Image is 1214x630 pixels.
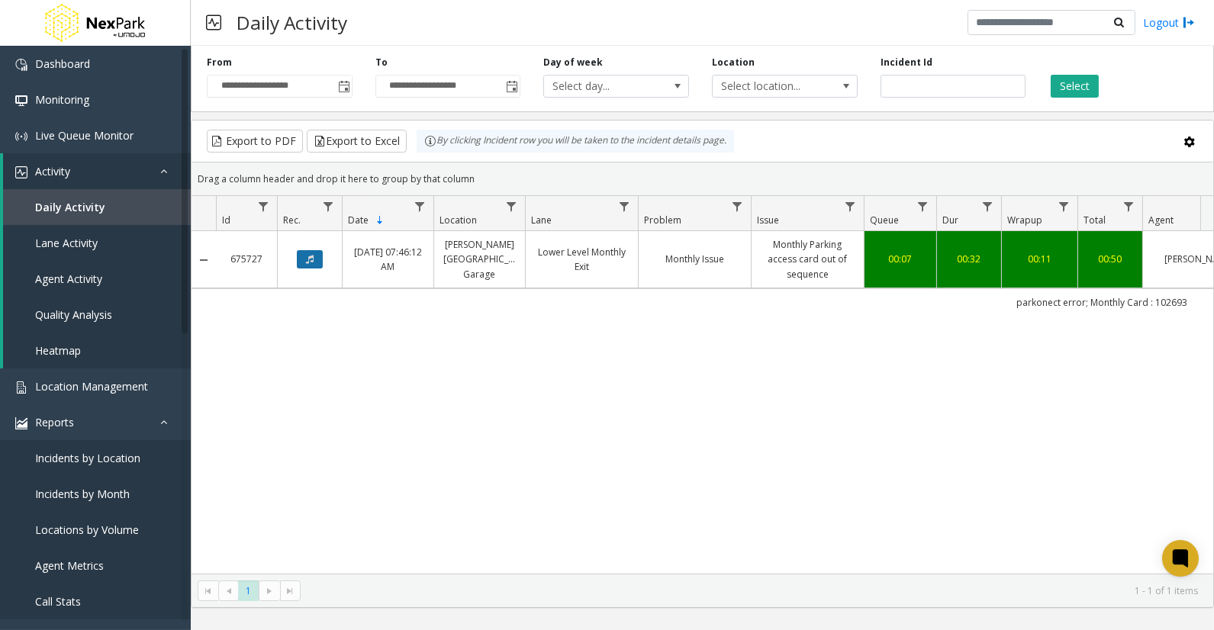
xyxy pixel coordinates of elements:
[238,580,259,601] span: Page 1
[35,307,112,322] span: Quality Analysis
[375,56,388,69] label: To
[3,261,191,297] a: Agent Activity
[1054,196,1074,217] a: Wrapup Filter Menu
[727,196,748,217] a: Problem Filter Menu
[535,245,629,274] a: Lower Level Monthly Exit
[35,272,102,286] span: Agent Activity
[531,214,552,227] span: Lane
[1011,252,1068,266] a: 00:11
[335,76,352,97] span: Toggle popup
[253,196,274,217] a: Id Filter Menu
[283,214,301,227] span: Rec.
[712,56,755,69] label: Location
[3,153,191,189] a: Activity
[192,254,216,266] a: Collapse Details
[35,522,139,537] span: Locations by Volume
[352,245,424,274] a: [DATE] 07:46:12 AM
[192,196,1213,574] div: Data table
[501,196,522,217] a: Location Filter Menu
[15,417,27,429] img: 'icon'
[440,214,477,227] span: Location
[1087,252,1133,266] a: 00:50
[3,297,191,333] a: Quality Analysis
[757,214,779,227] span: Issue
[207,130,303,153] button: Export to PDF
[1084,214,1106,227] span: Total
[318,196,339,217] a: Rec. Filter Menu
[35,92,89,107] span: Monitoring
[15,381,27,394] img: 'icon'
[225,252,268,266] a: 675727
[35,487,130,501] span: Incidents by Month
[3,225,191,261] a: Lane Activity
[310,584,1198,597] kendo-pager-info: 1 - 1 of 1 items
[35,164,70,178] span: Activity
[644,214,681,227] span: Problem
[424,135,436,147] img: infoIcon.svg
[207,56,232,69] label: From
[35,56,90,71] span: Dashboard
[35,236,98,250] span: Lane Activity
[35,451,140,465] span: Incidents by Location
[35,200,105,214] span: Daily Activity
[544,76,659,97] span: Select day...
[543,56,603,69] label: Day of week
[1119,196,1139,217] a: Total Filter Menu
[35,558,104,573] span: Agent Metrics
[35,128,134,143] span: Live Queue Monitor
[229,4,355,41] h3: Daily Activity
[913,196,933,217] a: Queue Filter Menu
[977,196,998,217] a: Dur Filter Menu
[946,252,992,266] a: 00:32
[307,130,407,153] button: Export to Excel
[713,76,828,97] span: Select location...
[503,76,520,97] span: Toggle popup
[417,130,734,153] div: By clicking Incident row you will be taken to the incident details page.
[881,56,932,69] label: Incident Id
[3,189,191,225] a: Daily Activity
[1143,14,1195,31] a: Logout
[443,237,516,281] a: [PERSON_NAME][GEOGRAPHIC_DATA] Garage
[15,95,27,107] img: 'icon'
[35,343,81,358] span: Heatmap
[614,196,635,217] a: Lane Filter Menu
[206,4,221,41] img: pageIcon
[35,379,148,394] span: Location Management
[374,214,386,227] span: Sortable
[874,252,927,266] a: 00:07
[222,214,230,227] span: Id
[761,237,855,281] a: Monthly Parking access card out of sequence
[870,214,899,227] span: Queue
[410,196,430,217] a: Date Filter Menu
[15,166,27,178] img: 'icon'
[942,214,958,227] span: Dur
[1051,75,1099,98] button: Select
[1148,214,1174,227] span: Agent
[840,196,861,217] a: Issue Filter Menu
[35,594,81,609] span: Call Stats
[1183,14,1195,31] img: logout
[1007,214,1042,227] span: Wrapup
[192,166,1213,192] div: Drag a column header and drop it here to group by that column
[15,130,27,143] img: 'icon'
[348,214,369,227] span: Date
[15,59,27,71] img: 'icon'
[35,415,74,429] span: Reports
[3,333,191,368] a: Heatmap
[648,252,742,266] a: Monthly Issue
